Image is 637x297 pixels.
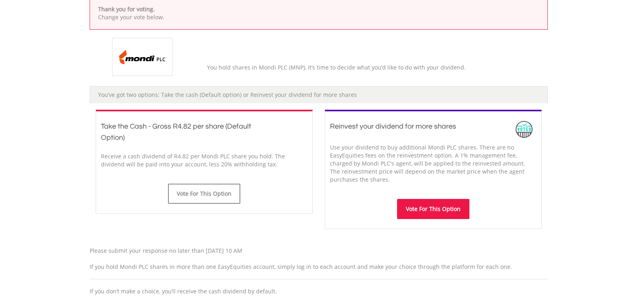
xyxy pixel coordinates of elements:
[98,5,155,13] b: Thank you for voting.
[207,63,466,71] span: You hold shares in Mondi PLC (MNP), it’s time to decide what you’d like to do with your dividend.
[330,123,456,130] span: Reinvest your dividend for more shares
[168,184,240,204] button: Vote For This Option
[397,199,469,219] button: Vote For This Option
[112,38,172,76] img: EQU.ZA.MNP.png
[330,143,525,183] span: Use your dividend to buy additional Mondi PLC shares. There are no EasyEquities fees on the reinv...
[98,13,539,21] p: Change your vote below.
[90,287,548,295] p: If you don’t make a choice, you’ll receive the cash dividend by default.
[101,152,285,168] span: Receive a cash dividend of R4.82 per Mondi PLC share you hold. The dividend will be paid into you...
[90,247,512,270] span: Please submit your response no later than [DATE] 10 AM If you hold Mondi PLC shares in more than ...
[101,123,251,141] span: Take the Cash - Gross R4.82 per share (Default Option)
[98,91,357,98] span: You’ve got two options: Take the cash (Default option) or Reinvest your dividend for more shares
